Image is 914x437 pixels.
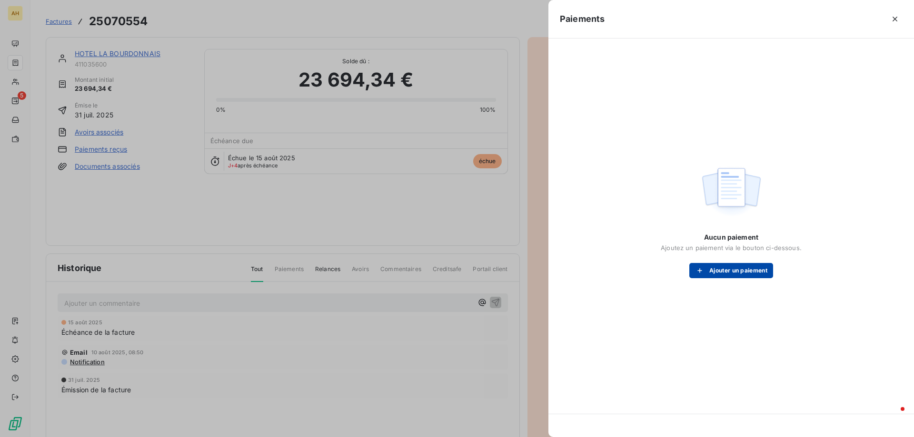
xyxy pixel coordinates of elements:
img: empty state [701,163,762,222]
h5: Paiements [560,12,605,26]
span: Aucun paiement [704,233,758,242]
span: Ajoutez un paiement via le bouton ci-dessous. [661,244,802,252]
iframe: Intercom live chat [882,405,904,427]
button: Ajouter un paiement [689,263,773,278]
